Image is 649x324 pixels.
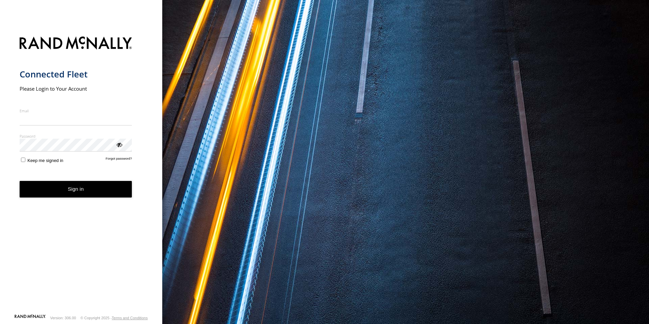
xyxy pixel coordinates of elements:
[20,108,132,113] label: Email
[106,157,132,163] a: Forgot password?
[27,158,63,163] span: Keep me signed in
[50,316,76,320] div: Version: 306.00
[112,316,148,320] a: Terms and Conditions
[20,85,132,92] h2: Please Login to Your Account
[20,134,132,139] label: Password
[80,316,148,320] div: © Copyright 2025 -
[20,181,132,198] button: Sign in
[20,32,143,314] form: main
[21,158,25,162] input: Keep me signed in
[116,141,122,148] div: ViewPassword
[20,35,132,52] img: Rand McNally
[20,69,132,80] h1: Connected Fleet
[15,315,46,321] a: Visit our Website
